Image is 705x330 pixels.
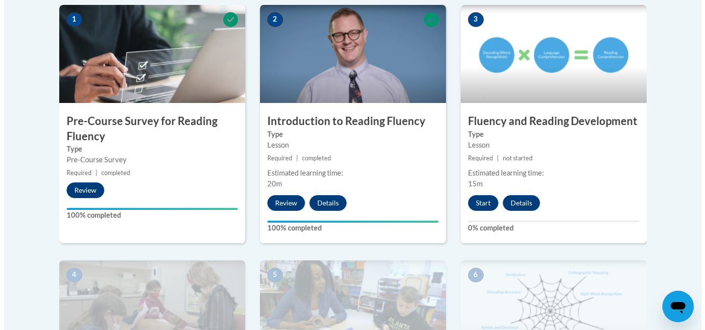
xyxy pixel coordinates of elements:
label: Type [464,129,635,140]
span: | [493,154,495,162]
img: Course Image [55,5,241,103]
span: Required [464,154,489,162]
button: Start [464,195,494,211]
div: Lesson [464,140,635,151]
img: Course Image [256,5,442,103]
span: 3 [464,12,480,27]
img: Course Image [457,5,643,103]
div: Estimated learning time: [263,168,435,178]
span: 6 [464,268,480,282]
iframe: Button to launch messaging window [658,291,690,322]
span: 4 [63,268,78,282]
h3: Introduction to Reading Fluency [256,114,442,129]
button: Review [63,182,100,198]
span: Required [63,169,88,177]
span: Required [263,154,288,162]
span: 2 [263,12,279,27]
span: not started [499,154,529,162]
label: 0% completed [464,223,635,233]
button: Details [305,195,343,211]
button: Details [499,195,536,211]
label: 100% completed [263,223,435,233]
div: Lesson [263,140,435,151]
span: completed [97,169,126,177]
div: Estimated learning time: [464,168,635,178]
span: 20m [263,179,278,188]
button: Review [263,195,301,211]
h3: Pre-Course Survey for Reading Fluency [55,114,241,144]
div: Pre-Course Survey [63,154,234,165]
div: Your progress [63,208,234,210]
span: | [92,169,94,177]
span: 5 [263,268,279,282]
span: 1 [63,12,78,27]
div: Your progress [263,221,435,223]
h3: Fluency and Reading Development [457,114,643,129]
span: | [292,154,294,162]
span: 15m [464,179,479,188]
span: completed [298,154,327,162]
label: 100% completed [63,210,234,221]
label: Type [263,129,435,140]
label: Type [63,144,234,154]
